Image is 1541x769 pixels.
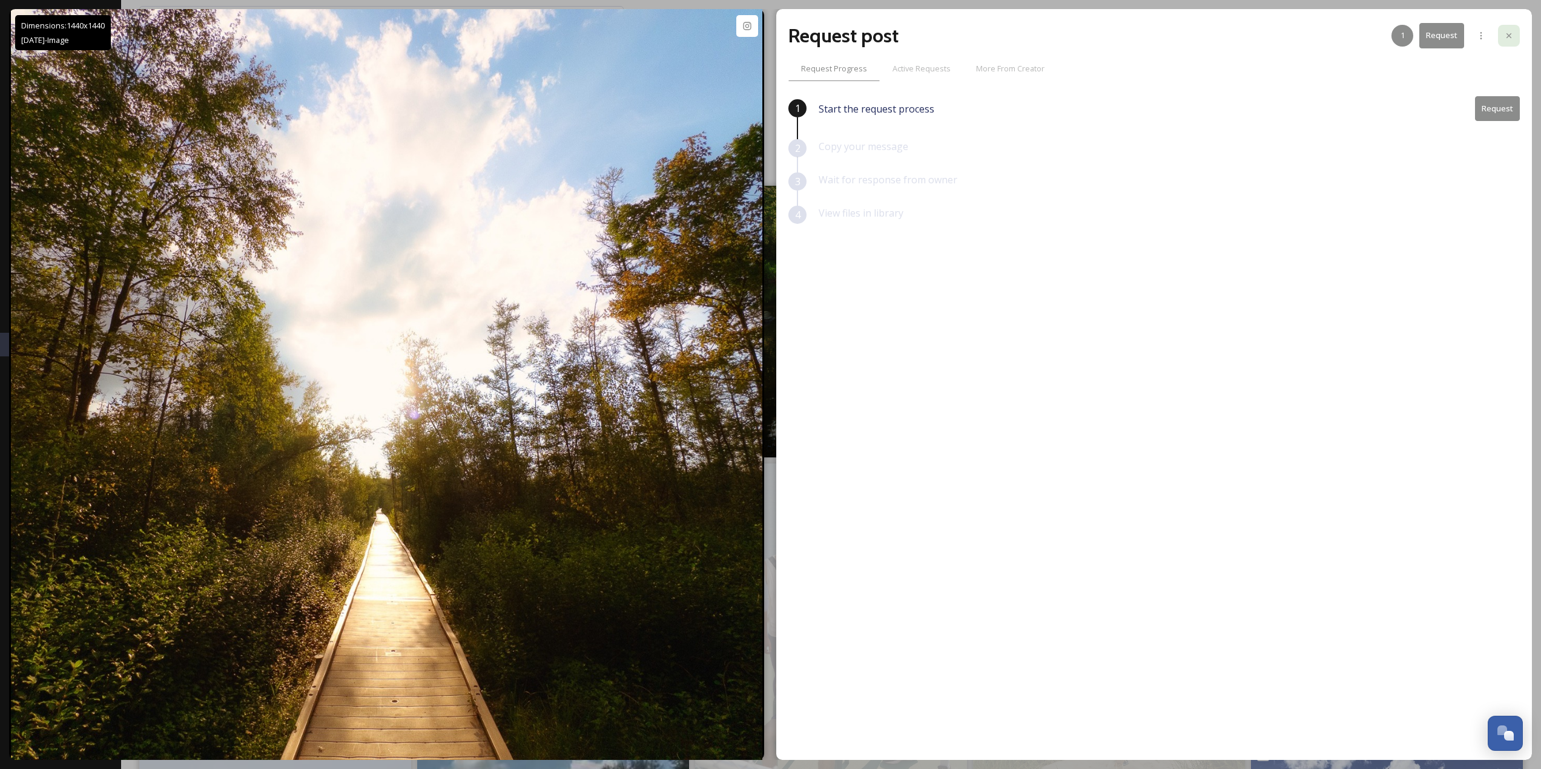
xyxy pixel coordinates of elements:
[21,34,69,45] span: [DATE] - Image
[1475,96,1520,121] button: Request
[11,9,762,760] img: Follow Bishop's Bog Preserve, Portage, Michigan #photography #boardwalk #woods #nature #kalamazoo...
[1419,23,1464,48] button: Request
[893,63,951,74] span: Active Requests
[801,63,867,74] span: Request Progress
[21,20,105,31] span: Dimensions: 1440 x 1440
[795,141,800,155] span: 2
[795,101,800,116] span: 1
[1401,30,1405,41] span: 1
[819,173,957,186] span: Wait for response from owner
[819,102,934,116] span: Start the request process
[976,63,1044,74] span: More From Creator
[819,206,903,220] span: View files in library
[795,174,800,189] span: 3
[1488,716,1523,751] button: Open Chat
[795,208,800,222] span: 4
[819,140,908,153] span: Copy your message
[788,21,899,50] h2: Request post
